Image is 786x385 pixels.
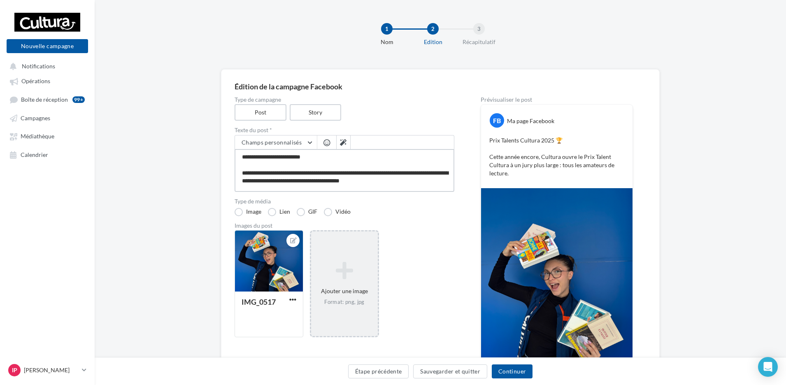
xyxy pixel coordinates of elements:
a: Boîte de réception99+ [5,92,90,107]
div: Nom [360,38,413,46]
a: Calendrier [5,147,90,162]
a: IP [PERSON_NAME] [7,362,88,378]
div: Ma page Facebook [507,117,554,125]
span: Champs personnalisés [242,139,302,146]
div: Open Intercom Messenger [758,357,778,377]
span: Médiathèque [21,133,54,140]
div: 1 [381,23,393,35]
label: Image [235,208,261,216]
label: Type de média [235,198,454,204]
a: Médiathèque [5,128,90,143]
span: Campagnes [21,114,50,121]
button: Sauvegarder et quitter [413,364,487,378]
label: Type de campagne [235,97,454,103]
label: Post [235,104,286,121]
div: Edition [407,38,459,46]
a: Campagnes [5,110,90,125]
div: 3 [473,23,485,35]
button: Étape précédente [348,364,409,378]
label: Vidéo [324,208,351,216]
span: IP [12,366,17,374]
span: Opérations [21,78,50,85]
div: FB [490,113,504,128]
button: Champs personnalisés [235,135,317,149]
p: Prix Talents Cultura 2025 🏆 Cette année encore, Cultura ouvre le Prix Talent Cultura à un jury pl... [489,136,624,177]
span: Boîte de réception [21,96,68,103]
div: Prévisualiser le post [481,97,633,103]
div: 99+ [72,96,85,103]
button: Nouvelle campagne [7,39,88,53]
button: Continuer [492,364,533,378]
div: 2 [427,23,439,35]
span: Calendrier [21,151,48,158]
div: Images du post [235,223,454,229]
label: Texte du post * [235,127,454,133]
a: Opérations [5,73,90,88]
p: [PERSON_NAME] [24,366,79,374]
span: Notifications [22,63,55,70]
label: Lien [268,208,290,216]
label: Story [290,104,342,121]
div: IMG_0517 [242,297,276,306]
div: Édition de la campagne Facebook [235,83,646,90]
div: Récapitulatif [453,38,505,46]
label: GIF [297,208,317,216]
